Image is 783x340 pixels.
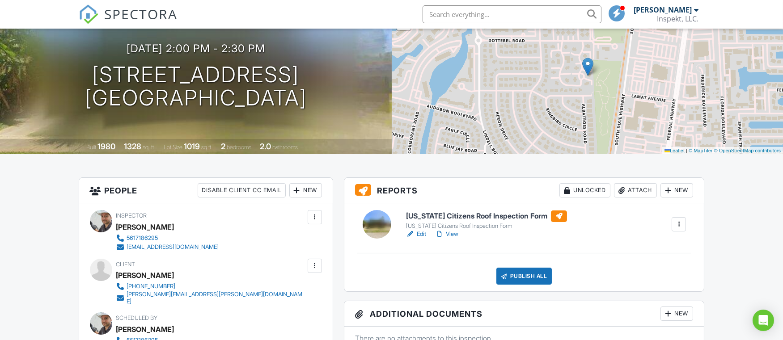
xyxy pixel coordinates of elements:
div: 1019 [184,142,200,151]
span: Client [116,261,135,268]
div: [PHONE_NUMBER] [127,283,176,290]
div: [US_STATE] Citizens Roof Inspection Form [406,222,567,230]
a: View [435,230,458,239]
span: Lot Size [164,144,182,151]
span: Scheduled By [116,315,158,321]
span: sq. ft. [143,144,155,151]
div: New [289,183,322,197]
h3: People [79,178,333,203]
div: [PERSON_NAME] [116,323,174,336]
div: Open Intercom Messenger [753,310,774,331]
span: Built [86,144,96,151]
span: | [686,148,687,153]
div: [PERSON_NAME] [116,220,174,234]
div: 1980 [97,142,115,151]
span: bedrooms [227,144,251,151]
div: Publish All [496,268,552,285]
span: sq.ft. [201,144,212,151]
a: [EMAIL_ADDRESS][DOMAIN_NAME] [116,243,219,252]
h3: Additional Documents [344,301,704,327]
div: [PERSON_NAME][EMAIL_ADDRESS][PERSON_NAME][DOMAIN_NAME] [127,291,305,305]
div: Attach [614,183,657,197]
h6: [US_STATE] Citizens Roof Inspection Form [406,210,567,222]
div: 1328 [124,142,141,151]
a: [PERSON_NAME][EMAIL_ADDRESS][PERSON_NAME][DOMAIN_NAME] [116,291,305,305]
div: Unlocked [559,183,610,197]
a: [US_STATE] Citizens Roof Inspection Form [US_STATE] Citizens Roof Inspection Form [406,210,567,230]
a: © OpenStreetMap contributors [714,148,781,153]
div: [EMAIL_ADDRESS][DOMAIN_NAME] [127,243,219,251]
input: Search everything... [423,5,601,23]
div: Disable Client CC Email [198,183,286,197]
span: bathrooms [272,144,298,151]
div: [PERSON_NAME] [634,5,692,14]
h1: [STREET_ADDRESS] [GEOGRAPHIC_DATA] [85,63,307,110]
h3: Reports [344,178,704,203]
a: © MapTiler [689,148,713,153]
div: 2.0 [260,142,271,151]
div: [PERSON_NAME] [116,269,174,282]
a: Edit [406,230,426,239]
img: Marker [582,58,593,76]
div: 2 [221,142,225,151]
a: 5617186295 [116,234,219,243]
div: 5617186295 [127,235,158,242]
div: Inspekt, LLC. [657,14,699,23]
div: New [660,306,693,321]
a: Leaflet [664,148,685,153]
div: New [660,183,693,197]
img: The Best Home Inspection Software - Spectora [79,4,98,24]
a: SPECTORA [79,12,178,31]
span: SPECTORA [105,4,178,23]
a: [PHONE_NUMBER] [116,282,305,291]
h3: [DATE] 2:00 pm - 2:30 pm [127,42,265,55]
span: Inspector [116,212,147,219]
